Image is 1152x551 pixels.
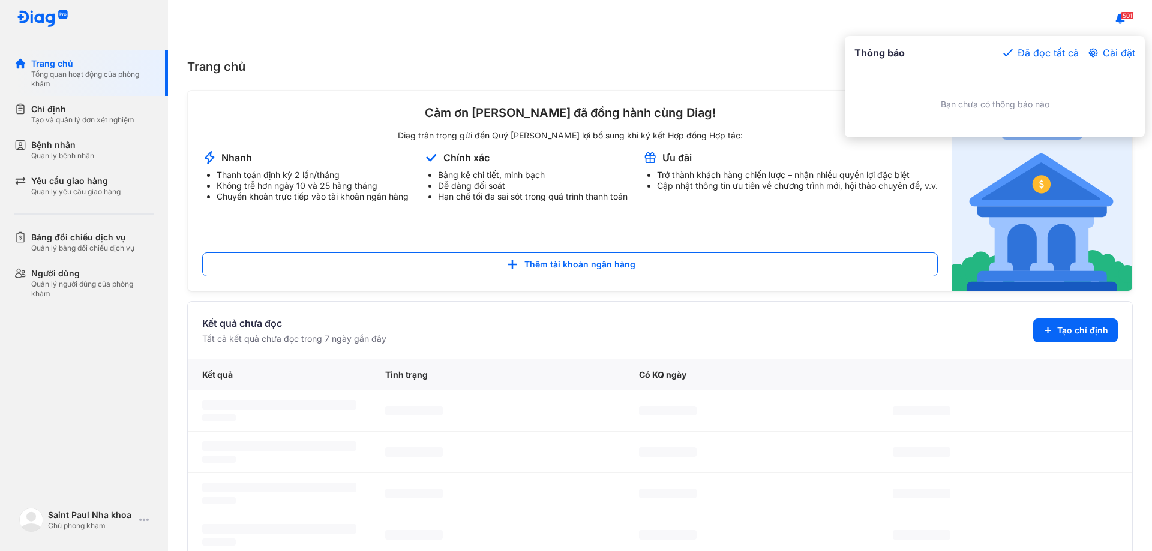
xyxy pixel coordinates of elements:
div: Bạn chưa có thông báo nào [845,71,1145,137]
div: Quản lý người dùng của phòng khám [31,279,154,299]
div: Saint Paul Nha khoa [48,509,134,521]
div: Quản lý yêu cầu giao hàng [31,187,121,197]
div: Chủ phòng khám [48,521,134,531]
div: Bảng đối chiếu dịch vụ [31,231,134,243]
div: Tổng quan hoạt động của phòng khám [31,70,154,89]
div: Trang chủ [31,58,154,70]
div: Người dùng [31,267,154,279]
div: Quản lý bệnh nhân [31,151,94,161]
img: logo [17,10,68,28]
img: logo [19,508,43,532]
div: Chỉ định [31,103,134,115]
button: Đã đọc tất cả [1003,46,1079,60]
div: Quản lý bảng đối chiếu dịch vụ [31,243,134,253]
div: Yêu cầu giao hàng [31,175,121,187]
span: Thông báo [854,46,905,61]
div: Tạo và quản lý đơn xét nghiệm [31,115,134,125]
div: Bệnh nhân [31,139,94,151]
button: Cài đặt [1088,46,1135,60]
